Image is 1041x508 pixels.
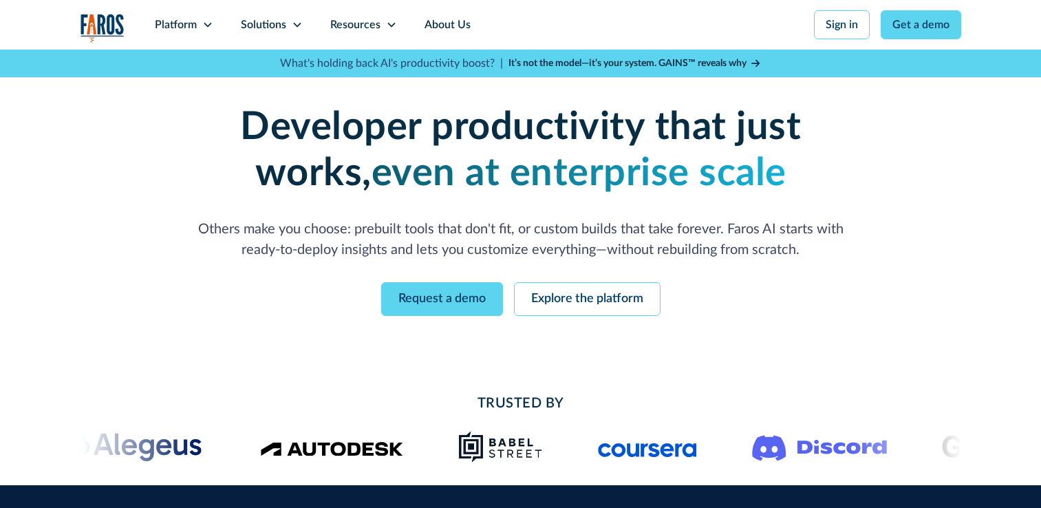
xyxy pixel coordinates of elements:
strong: Developer productivity that just works, [240,108,801,193]
a: Explore the platform [514,282,661,316]
img: Logo of the online learning platform Coursera. [598,436,697,458]
p: Others make you choose: prebuilt tools that don't fit, or custom builds that take forever. Faros ... [191,219,851,260]
img: Logo of the communication platform Discord. [752,432,887,461]
img: Logo of the design software company Autodesk. [260,438,403,456]
img: Logo of the analytics and reporting company Faros. [81,14,125,42]
div: Resources [330,17,380,33]
a: Request a demo [381,282,503,316]
a: It’s not the model—it’s your system. GAINS™ reveals why [508,56,762,71]
strong: It’s not the model—it’s your system. GAINS™ reveals why [508,59,747,68]
a: Get a demo [881,10,961,39]
a: home [81,14,125,42]
strong: even at enterprise scale [372,154,786,193]
a: Sign in [814,10,870,39]
img: Alegeus logo [63,430,204,463]
img: Babel Street logo png [458,430,543,463]
div: Platform [155,17,197,33]
h2: Trusted By [191,393,851,414]
div: Solutions [241,17,286,33]
p: What's holding back AI's productivity boost? | [280,55,503,72]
